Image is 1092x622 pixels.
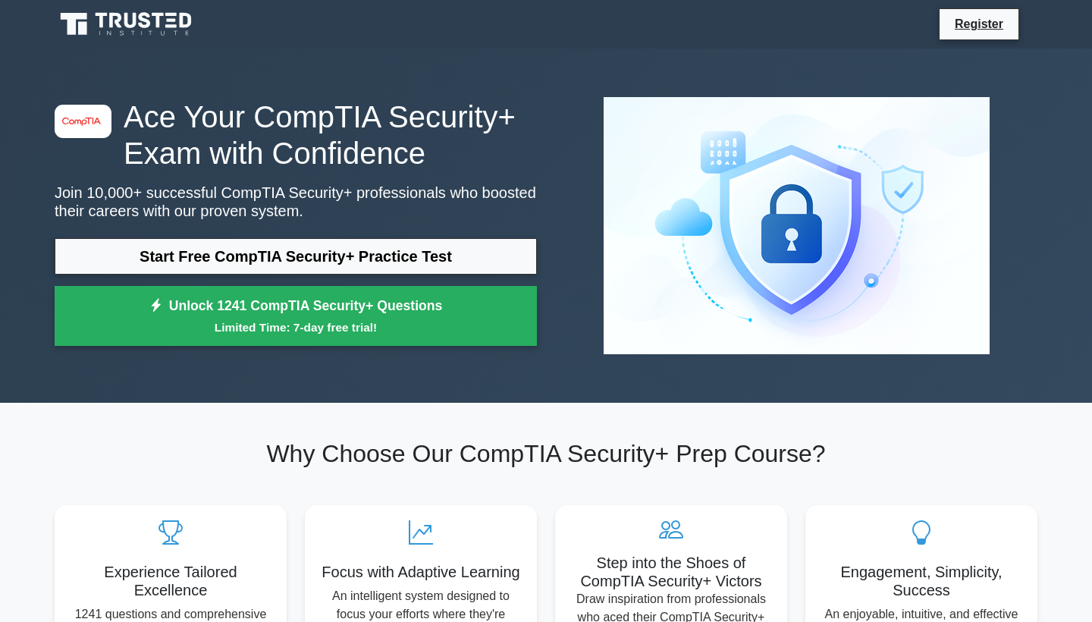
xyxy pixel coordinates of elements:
a: Unlock 1241 CompTIA Security+ QuestionsLimited Time: 7-day free trial! [55,286,537,347]
small: Limited Time: 7-day free trial! [74,319,518,336]
h5: Step into the Shoes of CompTIA Security+ Victors [567,554,775,590]
a: Start Free CompTIA Security+ Practice Test [55,238,537,275]
h5: Engagement, Simplicity, Success [817,563,1025,599]
p: Join 10,000+ successful CompTIA Security+ professionals who boosted their careers with our proven... [55,184,537,220]
img: CompTIA Security+ Preview [591,85,1002,366]
h5: Experience Tailored Excellence [67,563,275,599]
h1: Ace Your CompTIA Security+ Exam with Confidence [55,99,537,171]
a: Register [946,14,1012,33]
h5: Focus with Adaptive Learning [317,563,525,581]
h2: Why Choose Our CompTIA Security+ Prep Course? [55,439,1037,468]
